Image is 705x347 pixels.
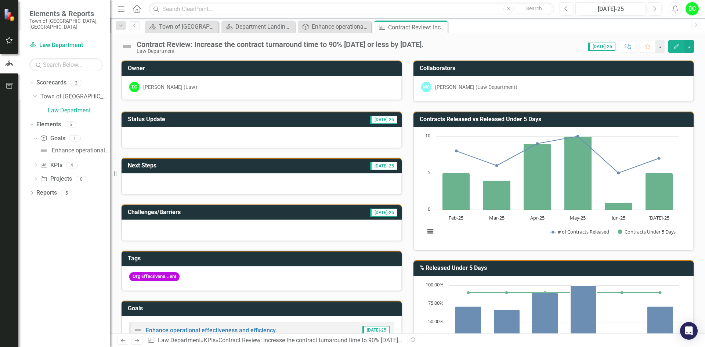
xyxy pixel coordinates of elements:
[69,135,81,141] div: 1
[421,133,686,243] div: Chart. Highcharts interactive chart.
[128,305,398,312] h3: Goals
[617,171,620,174] path: Jun-25, 5. # of Contracts Released.
[578,5,643,14] div: [DATE]-25
[128,162,265,169] h3: Next Steps
[648,214,669,221] text: [DATE]-25
[530,214,545,221] text: Apr-25
[435,83,517,91] div: [PERSON_NAME] (Law Department)
[40,161,62,170] a: KPIs
[36,120,61,129] a: Elements
[61,190,72,196] div: 5
[36,79,66,87] a: Scorecards
[618,228,676,235] button: Show Contracts Under 5 Days
[128,65,398,72] h3: Owner
[29,58,103,71] input: Search Below...
[4,8,17,21] img: ClearPoint Strategy
[158,337,201,344] a: Law Department
[442,173,470,210] path: Feb-25, 5. Contracts Under 5 Days.
[137,48,424,54] div: Law Department
[159,22,217,31] div: Town of [GEOGRAPHIC_DATA] Page
[420,65,690,72] h3: Collaborators
[524,144,551,210] path: Apr-25, 9. Contracts Under 5 Days.
[76,176,87,182] div: 0
[576,135,579,138] path: May-25, 10. # of Contracts Released.
[621,291,623,294] path: Jun-25, 90. Target % of Contracts under 5 Days.
[66,162,78,168] div: 4
[420,265,690,271] h3: % Released Under 5 Days
[29,9,103,18] span: Elements & Reports
[483,181,511,210] path: Mar-25, 4. Contracts Under 5 Days.
[137,40,424,48] div: Contract Review: Increase the contract turnaround time to 90% [DATE] or less by [DATE].
[39,146,48,155] img: Not Defined
[516,4,552,14] button: Search
[129,272,180,281] span: Org Effectivene...ent
[426,281,444,288] text: 100.00%
[388,23,446,32] div: Contract Review: Increase the contract turnaround time to 90% [DATE] or less by [DATE].
[128,255,398,262] h3: Tags
[421,133,683,243] svg: Interactive chart
[128,209,305,216] h3: Challenges/Barriers
[40,134,65,143] a: Goals
[204,337,216,344] a: KPIs
[370,162,397,170] span: [DATE]-25
[121,41,133,53] img: Not Defined
[149,3,554,15] input: Search ClearPoint...
[467,291,470,294] path: Feb-25, 90. Target % of Contracts under 5 Days.
[312,22,369,31] div: Enhance operational effectiveness and efficiency.
[421,82,431,92] div: MO
[235,22,293,31] div: Department Landing Page
[680,322,698,340] div: Open Intercom Messenger
[133,326,142,335] img: Not Defined
[29,18,103,30] small: Town of [GEOGRAPHIC_DATA], [GEOGRAPHIC_DATA]
[611,214,625,221] text: Jun-25
[425,132,430,139] text: 10
[489,214,505,221] text: Mar-25
[223,22,293,31] a: Department Landing Page
[362,326,390,334] span: [DATE]-25
[428,206,430,212] text: 0
[37,145,110,156] a: Enhance operational effectiveness and efficiency.
[370,116,397,124] span: [DATE]-25
[686,2,699,15] button: DC
[536,142,539,145] path: Apr-25, 9. # of Contracts Released.
[564,137,592,210] path: May-25, 10. Contracts Under 5 Days.
[467,291,662,294] g: Target % of Contracts under 5 Days, series 2 of 2. Line with 6 data points.
[570,214,586,221] text: May-25
[550,228,610,235] button: Show # of Contracts Released
[449,214,463,221] text: Feb-25
[218,337,444,344] div: Contract Review: Increase the contract turnaround time to 90% [DATE] or less by [DATE].
[36,189,57,197] a: Reports
[300,22,369,31] a: Enhance operational effectiveness and efficiency.
[129,82,140,92] div: DC
[147,22,217,31] a: Town of [GEOGRAPHIC_DATA] Page
[65,122,76,128] div: 5
[428,318,444,325] text: 50.00%
[495,164,498,167] path: Mar-25, 6. # of Contracts Released.
[40,93,110,101] a: Town of [GEOGRAPHIC_DATA]
[646,173,673,210] path: Jul-25, 5. Contracts Under 5 Days.
[52,147,110,154] div: Enhance operational effectiveness and efficiency.
[605,203,632,210] path: Jun-25, 1. Contracts Under 5 Days.
[428,169,430,176] text: 5
[370,209,397,217] span: [DATE]-25
[147,336,402,345] div: » »
[575,2,646,15] button: [DATE]-25
[70,80,82,86] div: 2
[425,226,435,236] button: View chart menu, Chart
[588,43,615,51] span: [DATE]-25
[428,300,444,306] text: 75.00%
[40,175,72,183] a: Projects
[128,116,283,123] h3: Status Update
[29,41,103,50] a: Law Department
[505,291,508,294] path: Mar-25, 90. Target % of Contracts under 5 Days.
[526,6,542,11] span: Search
[420,116,690,123] h3: Contracts Released vs Released Under 5 Days
[146,327,277,334] a: Enhance operational effectiveness and efficiency.
[658,157,661,160] path: Jul-25, 7. # of Contracts Released.
[659,291,662,294] path: Jul-25, 90. Target % of Contracts under 5 Days.
[143,83,197,91] div: [PERSON_NAME] (Law)
[455,149,458,152] path: Feb-25, 8. # of Contracts Released.
[48,106,110,115] a: Law Department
